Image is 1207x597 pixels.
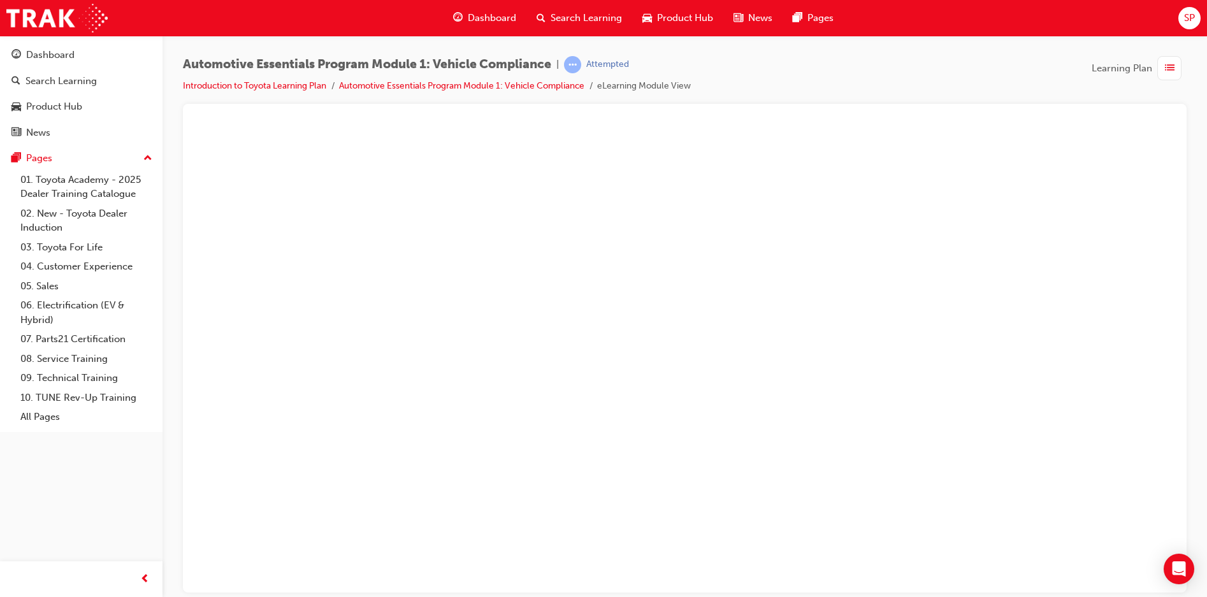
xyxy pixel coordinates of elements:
span: prev-icon [140,572,150,587]
span: pages-icon [793,10,802,26]
a: 10. TUNE Rev-Up Training [15,388,157,408]
span: learningRecordVerb_ATTEMPT-icon [564,56,581,73]
a: 02. New - Toyota Dealer Induction [15,204,157,238]
a: pages-iconPages [783,5,844,31]
span: Search Learning [551,11,622,25]
span: car-icon [642,10,652,26]
a: guage-iconDashboard [443,5,526,31]
a: car-iconProduct Hub [632,5,723,31]
span: News [748,11,772,25]
a: Search Learning [5,69,157,93]
span: guage-icon [453,10,463,26]
span: list-icon [1165,61,1174,76]
button: SP [1178,7,1201,29]
span: guage-icon [11,50,21,61]
button: Pages [5,147,157,170]
span: | [556,57,559,72]
a: 07. Parts21 Certification [15,329,157,349]
a: News [5,121,157,145]
a: 01. Toyota Academy - 2025 Dealer Training Catalogue [15,170,157,204]
button: DashboardSearch LearningProduct HubNews [5,41,157,147]
a: 06. Electrification (EV & Hybrid) [15,296,157,329]
a: All Pages [15,407,157,427]
a: 04. Customer Experience [15,257,157,277]
span: search-icon [537,10,546,26]
button: Learning Plan [1092,56,1187,80]
a: search-iconSearch Learning [526,5,632,31]
a: 09. Technical Training [15,368,157,388]
img: Trak [6,4,108,32]
a: 03. Toyota For Life [15,238,157,257]
a: Automotive Essentials Program Module 1: Vehicle Compliance [339,80,584,91]
a: 08. Service Training [15,349,157,369]
span: Automotive Essentials Program Module 1: Vehicle Compliance [183,57,551,72]
div: Dashboard [26,48,75,62]
div: Pages [26,151,52,166]
div: Search Learning [25,74,97,89]
a: 05. Sales [15,277,157,296]
span: news-icon [11,127,21,139]
div: News [26,126,50,140]
span: Learning Plan [1092,61,1152,76]
span: pages-icon [11,153,21,164]
span: car-icon [11,101,21,113]
span: Product Hub [657,11,713,25]
li: eLearning Module View [597,79,691,94]
span: Pages [807,11,834,25]
span: SP [1184,11,1195,25]
div: Attempted [586,59,629,71]
div: Open Intercom Messenger [1164,554,1194,584]
a: Product Hub [5,95,157,119]
span: Dashboard [468,11,516,25]
a: news-iconNews [723,5,783,31]
span: news-icon [734,10,743,26]
a: Dashboard [5,43,157,67]
span: search-icon [11,76,20,87]
a: Introduction to Toyota Learning Plan [183,80,326,91]
div: Product Hub [26,99,82,114]
span: up-icon [143,150,152,167]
